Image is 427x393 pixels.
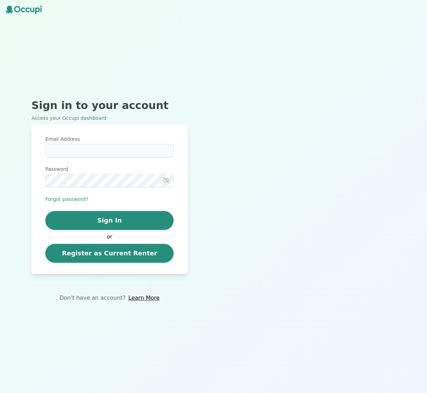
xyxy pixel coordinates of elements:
a: Learn More [128,294,159,302]
h2: Sign in to your account [31,99,188,112]
label: Email Address [45,136,174,143]
p: Don't have an account? [60,294,126,302]
span: or [103,233,116,241]
button: Sign In [45,211,174,230]
a: Register as Current Renter [45,244,174,263]
label: Password [45,166,174,173]
button: Forgot password? [45,196,88,203]
p: Access your Occupi dashboard [31,115,188,122]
